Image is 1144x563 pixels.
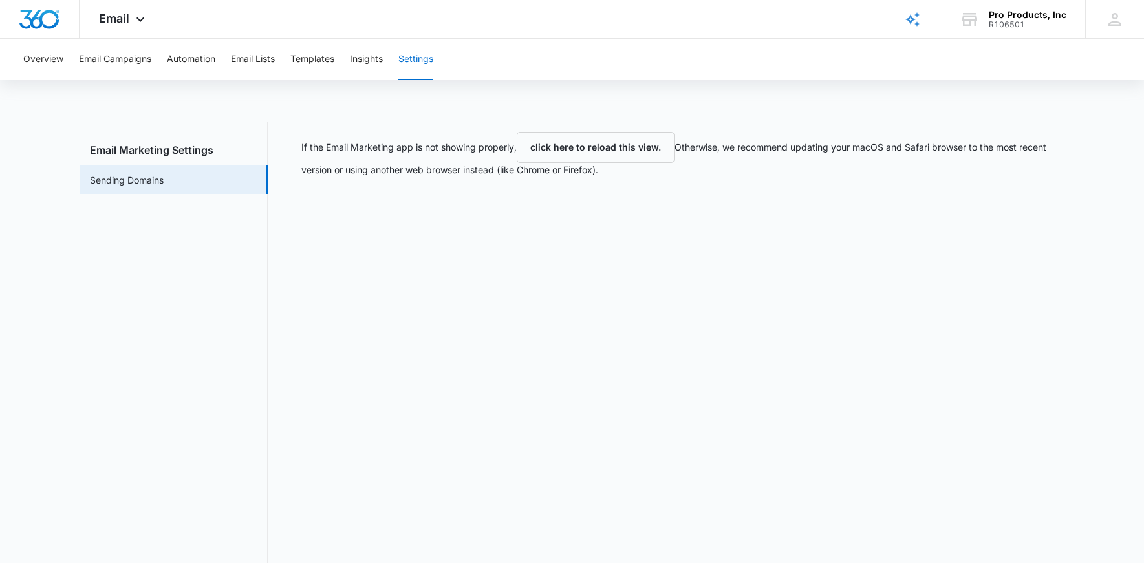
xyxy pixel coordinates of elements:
button: Insights [350,39,383,80]
button: Settings [398,39,433,80]
div: account id [989,20,1066,29]
button: click here to reload this view. [517,132,675,163]
p: If the Email Marketing app is not showing properly, Otherwise, we recommend updating your macOS a... [301,132,1052,176]
button: Templates [290,39,334,80]
a: Sending Domains [90,173,164,187]
span: Email [99,12,129,25]
button: Automation [167,39,215,80]
button: Overview [23,39,63,80]
button: Email Campaigns [79,39,151,80]
button: Email Lists [231,39,275,80]
h3: Email Marketing Settings [80,142,268,158]
div: account name [989,10,1066,20]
